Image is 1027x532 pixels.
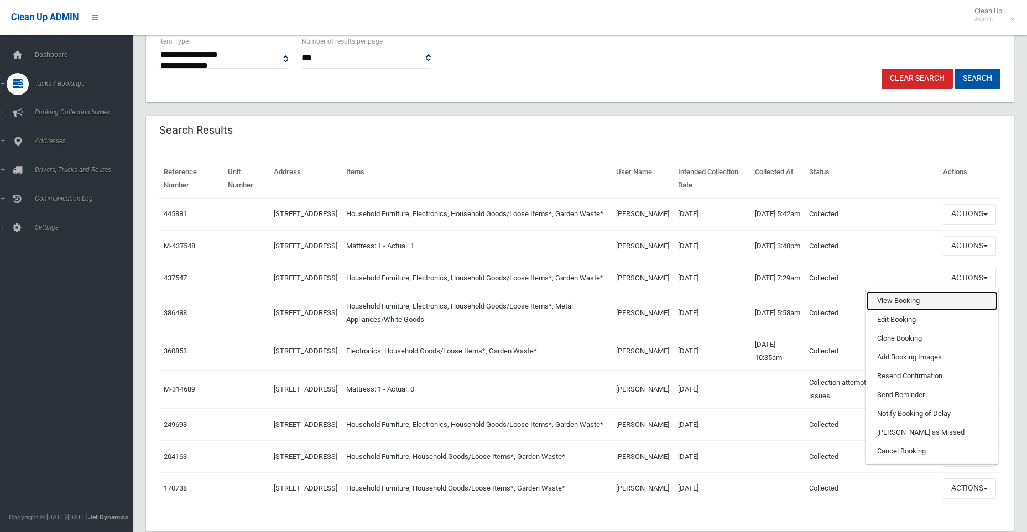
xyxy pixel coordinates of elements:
a: 204163 [164,452,187,461]
a: [STREET_ADDRESS] [274,309,337,317]
span: Addresses [32,137,141,145]
td: [DATE] [674,332,750,371]
span: Settings [32,223,141,231]
a: 437547 [164,274,187,282]
a: [STREET_ADDRESS] [274,484,337,492]
a: [PERSON_NAME] as Missed [866,423,998,442]
td: Collected [805,441,939,473]
a: Clone Booking [866,329,998,348]
th: Address [269,160,342,198]
td: [DATE] [674,472,750,504]
a: [STREET_ADDRESS] [274,420,337,429]
a: Add Booking Images [866,348,998,367]
td: [PERSON_NAME] [612,262,674,294]
a: Edit Booking [866,310,998,329]
span: Drivers, Trucks and Routes [32,166,141,174]
span: Tasks / Bookings [32,80,141,87]
th: Status [805,160,939,198]
td: [DATE] [674,409,750,441]
a: M-437548 [164,242,195,250]
small: Admin [974,15,1002,23]
th: Reference Number [159,160,223,198]
a: 386488 [164,309,187,317]
td: [DATE] [674,441,750,473]
td: Collected [805,472,939,504]
td: [DATE] [674,371,750,409]
td: [PERSON_NAME] [612,409,674,441]
td: [DATE] 10:35am [750,332,805,371]
td: Collected [805,262,939,294]
span: Booking Collection Issues [32,108,141,116]
td: [DATE] 5:58am [750,294,805,332]
span: Copyright © [DATE]-[DATE] [9,513,87,521]
td: [PERSON_NAME] [612,371,674,409]
a: [STREET_ADDRESS] [274,347,337,355]
a: [STREET_ADDRESS] [274,210,337,218]
td: [DATE] 3:48pm [750,230,805,262]
td: [DATE] [674,294,750,332]
header: Search Results [146,119,246,141]
button: Actions [943,204,996,225]
th: Unit Number [223,160,269,198]
td: Mattress: 1 - Actual: 1 [342,230,611,262]
th: Items [342,160,611,198]
td: Mattress: 1 - Actual: 0 [342,371,611,409]
td: [PERSON_NAME] [612,332,674,371]
td: Collected [805,332,939,371]
span: Communication Log [32,195,141,202]
a: Send Reminder [866,385,998,404]
td: Household Furniture, Electronics, Household Goods/Loose Items*, Garden Waste* [342,262,611,294]
td: Household Furniture, Electronics, Household Goods/Loose Items*, Garden Waste* [342,409,611,441]
td: [DATE] [674,262,750,294]
label: Number of results per page [301,35,383,48]
span: Clean Up [969,7,1013,23]
th: User Name [612,160,674,198]
td: Household Furniture, Electronics, Household Goods/Loose Items*, Metal Appliances/White Goods [342,294,611,332]
a: [STREET_ADDRESS] [274,274,337,282]
a: 170738 [164,484,187,492]
a: 360853 [164,347,187,355]
a: Resend Confirmation [866,367,998,385]
td: [PERSON_NAME] [612,198,674,230]
a: 445881 [164,210,187,218]
a: View Booking [866,291,998,310]
button: Actions [943,236,996,257]
strong: Jet Dynamics [88,513,128,521]
td: Collected [805,409,939,441]
button: Actions [943,478,996,499]
td: [PERSON_NAME] [612,294,674,332]
td: [DATE] [674,198,750,230]
td: Collected [805,230,939,262]
td: [PERSON_NAME] [612,441,674,473]
td: Collected [805,294,939,332]
td: Collected [805,198,939,230]
span: Dashboard [32,51,141,59]
a: Notify Booking of Delay [866,404,998,423]
span: Clean Up ADMIN [11,12,79,23]
td: [PERSON_NAME] [612,472,674,504]
a: [STREET_ADDRESS] [274,385,337,393]
td: Household Furniture, Household Goods/Loose Items*, Garden Waste* [342,441,611,473]
td: Electronics, Household Goods/Loose Items*, Garden Waste* [342,332,611,371]
td: [PERSON_NAME] [612,230,674,262]
a: Cancel Booking [866,442,998,461]
a: [STREET_ADDRESS] [274,452,337,461]
td: Household Furniture, Household Goods/Loose Items*, Garden Waste* [342,472,611,504]
a: M-314689 [164,385,195,393]
td: Collection attempted but driver reported issues [805,371,939,409]
a: 249698 [164,420,187,429]
td: [DATE] 7:29am [750,262,805,294]
button: Search [955,69,1000,89]
td: [DATE] [674,230,750,262]
th: Actions [939,160,1000,198]
th: Collected At [750,160,805,198]
td: Household Furniture, Electronics, Household Goods/Loose Items*, Garden Waste* [342,198,611,230]
th: Intended Collection Date [674,160,750,198]
a: Clear Search [882,69,953,89]
label: Item Type [159,35,189,48]
button: Actions [943,268,996,288]
a: [STREET_ADDRESS] [274,242,337,250]
td: [DATE] 5:42am [750,198,805,230]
